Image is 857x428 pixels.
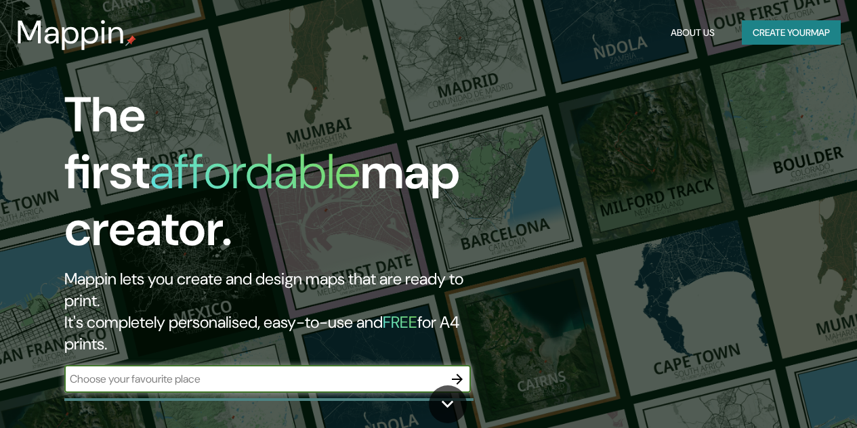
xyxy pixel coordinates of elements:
button: Create yourmap [742,20,841,45]
h3: Mappin [16,14,125,51]
h1: The first map creator. [64,87,493,268]
button: About Us [665,20,720,45]
input: Choose your favourite place [64,371,444,387]
img: mappin-pin [125,35,136,46]
h2: Mappin lets you create and design maps that are ready to print. It's completely personalised, eas... [64,268,493,355]
h1: affordable [150,140,360,203]
h5: FREE [383,312,417,333]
